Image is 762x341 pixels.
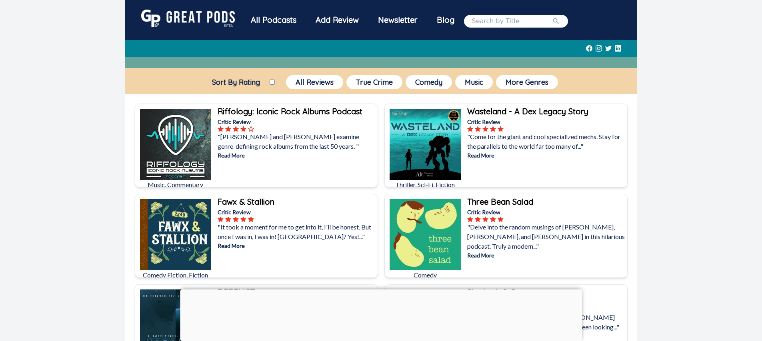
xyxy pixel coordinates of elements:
[140,180,211,189] p: Music, Commentary
[368,10,427,32] a: Newsletter
[345,74,404,91] a: True Crime
[135,104,378,187] a: Riffology: Iconic Rock Albums PodcastMusic, CommentaryRiffology: Iconic Rock Albums PodcastCritic...
[218,287,255,297] b: DERELICT
[368,10,427,30] div: Newsletter
[140,109,211,180] img: Riffology: Iconic Rock Albums Podcast
[384,104,628,187] a: Wasteland - A Dex Legacy StoryThriller, Sci-Fi, FictionWasteland - A Dex Legacy StoryCritic Revie...
[218,151,376,160] p: Read More
[467,287,522,297] b: Sherlock & Co.
[284,74,345,91] a: All Reviews
[218,132,376,151] p: "[PERSON_NAME] and [PERSON_NAME] examine genre-defining rock albums from the last 50 years. "
[467,106,588,116] b: Wasteland - A Dex Legacy Story
[455,75,493,89] button: Music
[467,118,626,126] p: Critic Review
[467,197,533,207] b: Three Bean Salad
[202,78,270,87] label: Sort By Rating
[141,10,235,27] img: GreatPods
[467,132,626,151] p: "Come for the giant and cool specialized mechs. Stay for the parallels to the world far too many ...
[180,289,582,339] iframe: Advertisement
[467,208,626,216] p: Critic Review
[140,199,211,270] img: Fawx & Stallion
[241,10,306,30] div: All Podcasts
[140,270,211,280] p: Comedy Fiction, Fiction
[306,10,368,30] a: Add Review
[384,194,628,278] a: Three Bean SaladComedyThree Bean SaladCritic Review"Delve into the random musings of [PERSON_NAME...
[218,241,376,250] p: Read More
[390,180,461,189] p: Thriller, Sci-Fi, Fiction
[467,222,626,251] p: "Delve into the random musings of [PERSON_NAME], [PERSON_NAME], and [PERSON_NAME] in this hilario...
[218,106,362,116] b: Riffology: Iconic Rock Albums Podcast
[218,208,376,216] p: Critic Review
[218,197,274,207] b: Fawx & Stallion
[390,199,461,270] img: Three Bean Salad
[467,251,626,259] p: Read More
[218,222,376,241] p: "It took a moment for me to get into it, I'll be honest. But once I was in, I was in! [GEOGRAPHIC...
[218,118,376,126] p: Critic Review
[496,75,558,89] button: More Genres
[346,75,402,89] button: True Crime
[286,75,343,89] button: All Reviews
[454,74,494,91] a: Music
[427,10,464,30] a: Blog
[241,10,306,32] a: All Podcasts
[135,194,378,278] a: Fawx & StallionComedy Fiction, FictionFawx & StallionCritic Review"It took a moment for me to get...
[467,151,626,160] p: Read More
[390,270,461,280] p: Comedy
[390,109,461,180] img: Wasteland - A Dex Legacy Story
[406,75,452,89] button: Comedy
[472,16,552,26] input: Search by Title
[404,74,454,91] a: Comedy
